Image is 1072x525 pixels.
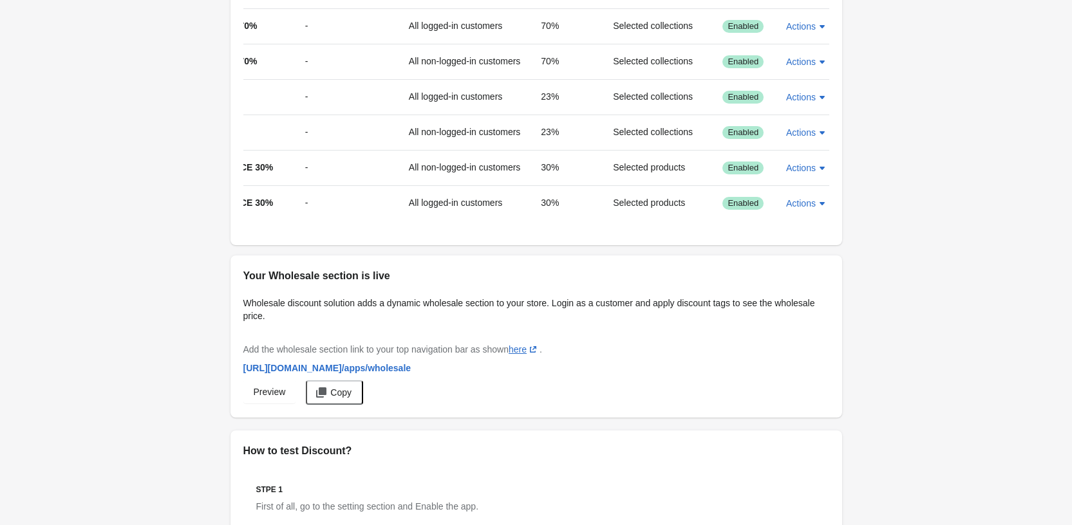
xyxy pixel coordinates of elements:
[295,79,399,115] td: -
[531,44,603,79] td: 70%
[399,44,531,79] td: All non-logged-in customers
[786,198,816,208] span: Actions
[531,79,603,115] td: 23%
[781,86,834,109] button: Actions
[243,443,829,459] h2: How to test Discount?
[243,268,829,284] h2: Your Wholesale section is live
[728,127,758,138] span: Enabled
[509,344,540,355] a: here
[531,185,603,232] td: 30%
[786,92,816,102] span: Actions
[254,387,286,397] span: Preview
[531,115,603,150] td: 23%
[399,185,531,232] td: All logged-in customers
[786,57,816,67] span: Actions
[256,484,816,495] h3: Stpe 1
[243,380,296,403] a: Preview
[295,185,399,232] td: -
[330,387,352,398] span: Copy
[603,150,712,185] td: Selected products
[295,150,399,185] td: -
[238,356,417,380] a: [URL][DOMAIN_NAME]/apps/wholesale
[603,8,712,44] td: Selected collections
[603,79,712,115] td: Selected collections
[603,185,712,232] td: Selected products
[295,44,399,79] td: -
[786,127,816,138] span: Actions
[781,121,834,144] button: Actions
[531,8,603,44] td: 70%
[399,150,531,185] td: All non-logged-in customers
[603,44,712,79] td: Selected collections
[728,92,758,102] span: Enabled
[399,8,531,44] td: All logged-in customers
[781,15,834,38] button: Actions
[243,344,542,355] span: Add the wholesale section link to your top navigation bar as shown .
[256,501,479,511] span: First of all, go to the setting section and Enable the app.
[295,115,399,150] td: -
[399,115,531,150] td: All non-logged-in customers
[603,115,712,150] td: Selected collections
[728,57,758,67] span: Enabled
[781,50,834,73] button: Actions
[531,150,603,185] td: 30%
[781,192,834,215] button: Actions
[786,163,816,173] span: Actions
[399,79,531,115] td: All logged-in customers
[295,8,399,44] td: -
[243,298,815,321] span: Wholesale discount solution adds a dynamic wholesale section to your store. Login as a customer a...
[786,21,816,32] span: Actions
[728,21,758,32] span: Enabled
[728,198,758,208] span: Enabled
[781,156,834,180] button: Actions
[728,163,758,173] span: Enabled
[306,380,363,405] button: Copy
[243,363,411,373] span: [URL][DOMAIN_NAME] /apps/wholesale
